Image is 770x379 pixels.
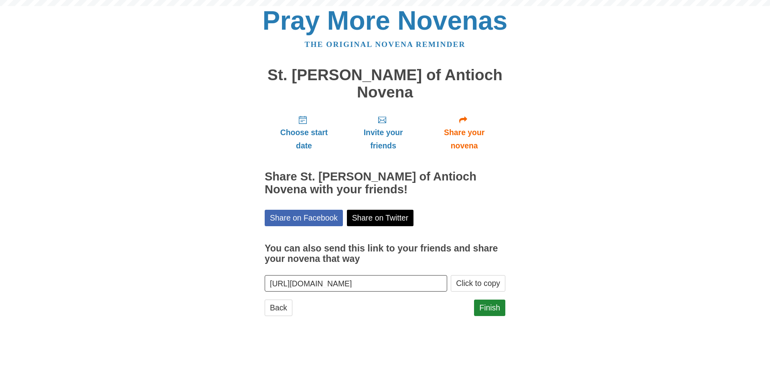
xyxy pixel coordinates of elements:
[351,126,415,152] span: Invite your friends
[265,210,343,226] a: Share on Facebook
[265,170,505,196] h2: Share St. [PERSON_NAME] of Antioch Novena with your friends!
[273,126,335,152] span: Choose start date
[263,6,508,35] a: Pray More Novenas
[474,300,505,316] a: Finish
[305,40,466,49] a: The original novena reminder
[265,243,505,264] h3: You can also send this link to your friends and share your novena that way
[343,109,423,156] a: Invite your friends
[451,275,505,292] button: Click to copy
[431,126,497,152] span: Share your novena
[265,300,292,316] a: Back
[423,109,505,156] a: Share your novena
[347,210,414,226] a: Share on Twitter
[265,67,505,101] h1: St. [PERSON_NAME] of Antioch Novena
[265,109,343,156] a: Choose start date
